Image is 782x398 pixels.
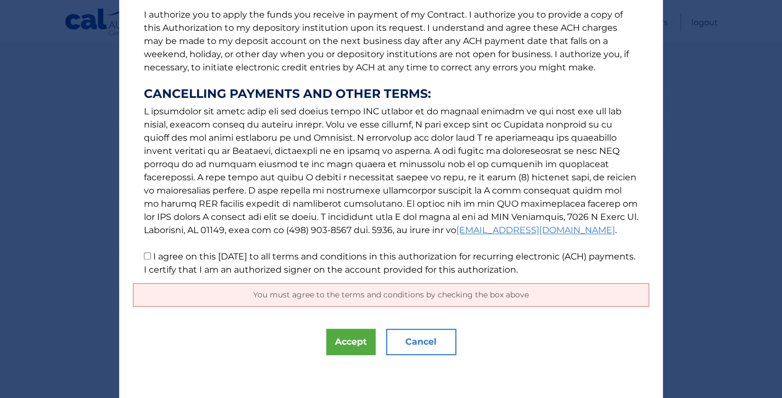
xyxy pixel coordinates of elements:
[144,87,638,101] strong: CANCELLING PAYMENTS AND OTHER TERMS:
[144,251,635,275] label: I agree on this [DATE] to all terms and conditions in this authorization for recurring electronic...
[326,329,376,355] button: Accept
[456,225,615,235] a: [EMAIL_ADDRESS][DOMAIN_NAME]
[386,329,456,355] button: Cancel
[253,290,529,300] span: You must agree to the terms and conditions by checking the box above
